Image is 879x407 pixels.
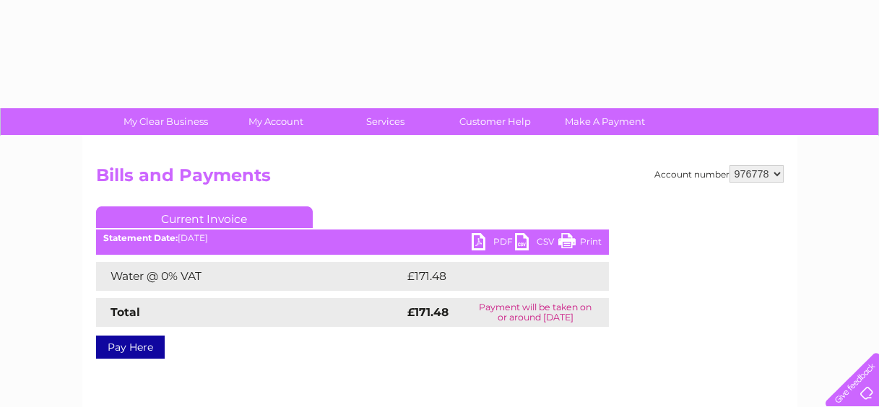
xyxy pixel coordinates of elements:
[436,108,555,135] a: Customer Help
[216,108,335,135] a: My Account
[515,233,558,254] a: CSV
[96,206,313,228] a: Current Invoice
[96,336,165,359] a: Pay Here
[558,233,602,254] a: Print
[326,108,445,135] a: Services
[654,165,784,183] div: Account number
[407,305,449,319] strong: £171.48
[472,233,515,254] a: PDF
[545,108,664,135] a: Make A Payment
[462,298,608,327] td: Payment will be taken on or around [DATE]
[103,232,178,243] b: Statement Date:
[96,233,609,243] div: [DATE]
[96,262,404,291] td: Water @ 0% VAT
[404,262,581,291] td: £171.48
[106,108,225,135] a: My Clear Business
[111,305,140,319] strong: Total
[96,165,784,193] h2: Bills and Payments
